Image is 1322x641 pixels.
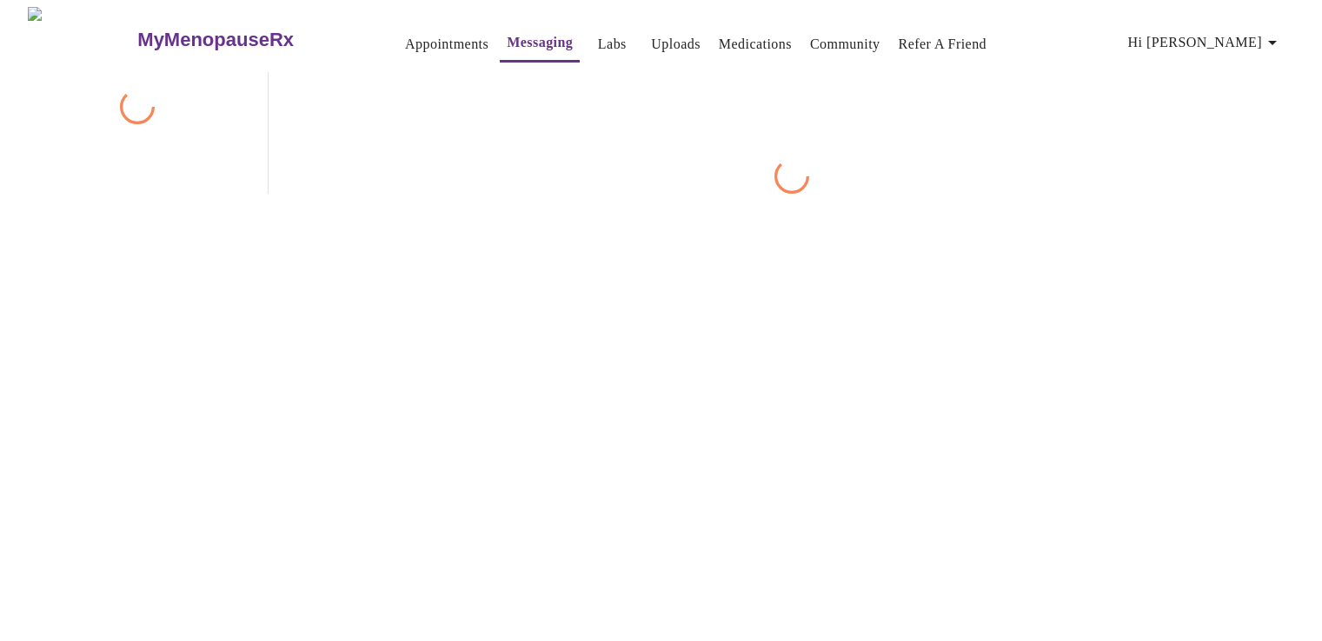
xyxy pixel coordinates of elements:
[500,25,580,63] button: Messaging
[892,27,994,62] button: Refer a Friend
[712,27,799,62] button: Medications
[1121,25,1290,60] button: Hi [PERSON_NAME]
[136,10,363,70] a: MyMenopauseRx
[1128,30,1283,55] span: Hi [PERSON_NAME]
[137,29,294,51] h3: MyMenopauseRx
[810,32,880,56] a: Community
[405,32,488,56] a: Appointments
[507,30,573,55] a: Messaging
[644,27,708,62] button: Uploads
[598,32,627,56] a: Labs
[28,7,136,72] img: MyMenopauseRx Logo
[803,27,887,62] button: Community
[651,32,701,56] a: Uploads
[398,27,495,62] button: Appointments
[899,32,987,56] a: Refer a Friend
[719,32,792,56] a: Medications
[584,27,640,62] button: Labs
